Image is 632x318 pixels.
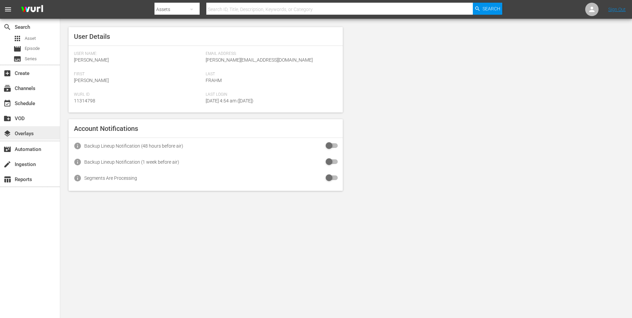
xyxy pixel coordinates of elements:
[206,92,334,97] span: Last Login
[84,143,183,149] div: Backup Lineup Notification (48 hours before air)
[84,159,179,165] div: Backup Lineup Notification (1 week before air)
[206,78,222,83] span: Frahm
[4,5,12,13] span: menu
[206,72,334,77] span: Last
[74,142,82,150] span: info
[74,98,95,103] span: 11314798
[74,78,109,83] span: [PERSON_NAME]
[25,56,37,62] span: Series
[74,158,82,166] span: info
[483,3,500,15] span: Search
[13,34,21,43] span: Asset
[74,125,138,133] span: Account Notifications
[74,92,202,97] span: Wurl Id
[206,51,334,57] span: Email Address:
[3,23,11,31] span: Search
[3,145,11,153] span: Automation
[25,35,36,42] span: Asset
[13,45,21,53] span: Episode
[3,84,11,92] span: Channels
[25,45,40,52] span: Episode
[608,7,626,12] a: Sign Out
[74,72,202,77] span: First
[206,98,253,103] span: [DATE] 4:54 am ([DATE])
[206,57,313,63] span: [PERSON_NAME][EMAIL_ADDRESS][DOMAIN_NAME]
[74,32,110,41] span: User Details
[74,51,202,57] span: User Name:
[3,69,11,77] span: Create
[3,99,11,107] span: Schedule
[74,174,82,182] span: info
[3,160,11,168] span: Ingestion
[3,175,11,183] span: Reports
[74,57,109,63] span: [PERSON_NAME]
[3,114,11,123] span: VOD
[13,55,21,63] span: Series
[84,175,137,181] div: Segments Are Processing
[16,2,48,17] img: ans4CAIJ8jUAAAAAAAAAAAAAAAAAAAAAAAAgQb4GAAAAAAAAAAAAAAAAAAAAAAAAJMjXAAAAAAAAAAAAAAAAAAAAAAAAgAT5G...
[473,3,502,15] button: Search
[3,130,11,138] span: Overlays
